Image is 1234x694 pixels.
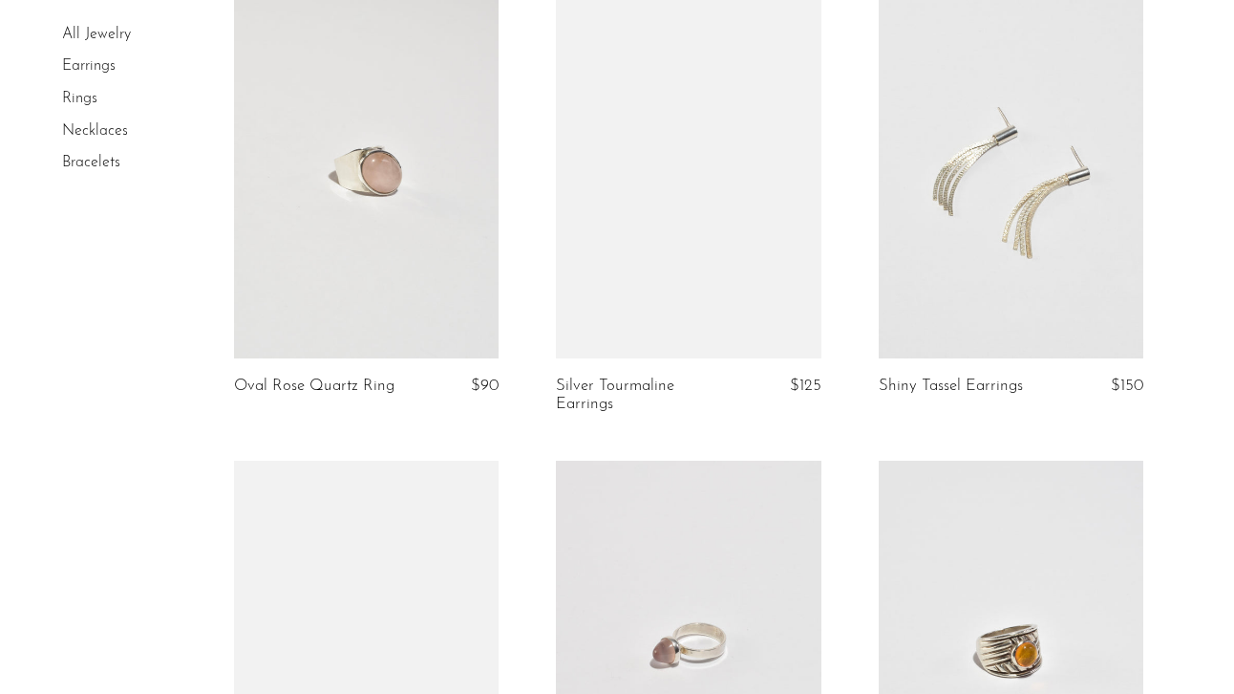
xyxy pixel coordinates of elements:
[879,378,1023,395] a: Shiny Tassel Earrings
[62,155,120,170] a: Bracelets
[62,27,131,42] a: All Jewelry
[234,378,394,395] a: Oval Rose Quartz Ring
[1111,378,1143,394] span: $150
[62,59,116,75] a: Earrings
[471,378,499,394] span: $90
[556,378,730,413] a: Silver Tourmaline Earrings
[62,91,97,106] a: Rings
[790,378,821,394] span: $125
[62,123,128,139] a: Necklaces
